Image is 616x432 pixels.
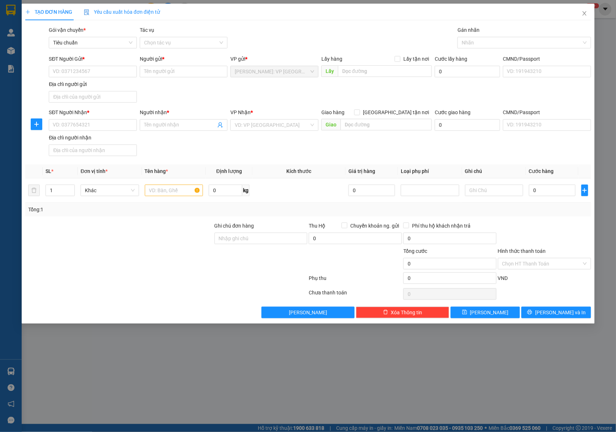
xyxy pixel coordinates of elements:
[535,308,586,316] span: [PERSON_NAME] và In
[216,168,242,174] span: Định lượng
[30,118,42,130] button: plus
[457,27,480,33] label: Gán nhãn
[574,4,594,24] button: Close
[340,119,432,130] input: Dọc đường
[529,168,554,174] span: Cước hàng
[49,108,137,116] div: SĐT Người Nhận
[25,9,72,15] span: TẠO ĐƠN HÀNG
[53,37,133,48] span: Tiêu chuẩn
[465,185,523,196] input: Ghi Chú
[84,9,160,15] span: Yêu cầu xuất hóa đơn điện tử
[498,248,546,254] label: Hình thức thanh toán
[81,168,108,174] span: Đơn vị tính
[321,109,344,115] span: Giao hàng
[321,119,340,130] span: Giao
[308,274,403,287] div: Phụ thu
[309,223,325,229] span: Thu Hộ
[49,144,137,156] input: Địa chỉ của người nhận
[49,134,137,142] div: Địa chỉ người nhận
[235,66,314,77] span: Hồ Chí Minh: VP Quận Tân Bình
[230,55,318,63] div: VP gửi
[503,55,591,63] div: CMND/Passport
[435,66,500,77] input: Cước lấy hàng
[144,185,203,196] input: VD: Bàn, Ghế
[470,308,508,316] span: [PERSON_NAME]
[503,108,591,116] div: CMND/Passport
[321,65,338,77] span: Lấy
[25,9,30,14] span: plus
[286,168,311,174] span: Kích thước
[360,108,432,116] span: [GEOGRAPHIC_DATA] tận nơi
[581,185,588,196] button: plus
[435,119,500,131] input: Cước giao hàng
[582,187,588,193] span: plus
[140,27,154,33] label: Tác vụ
[347,222,402,230] span: Chuyển khoản ng. gửi
[356,307,449,318] button: deleteXóa Thông tin
[435,56,467,62] label: Cước lấy hàng
[242,185,250,196] span: kg
[140,108,228,116] div: Người nhận
[321,56,342,62] span: Lấy hàng
[348,185,395,196] input: 0
[435,109,470,115] label: Cước giao hàng
[398,164,462,178] th: Loại phụ phí
[403,248,427,254] span: Tổng cước
[84,9,90,15] img: icon
[451,307,520,318] button: save[PERSON_NAME]
[289,308,327,316] span: [PERSON_NAME]
[338,65,432,77] input: Dọc đường
[521,307,591,318] button: printer[PERSON_NAME] và In
[230,109,251,115] span: VP Nhận
[49,55,137,63] div: SĐT Người Gửi
[391,308,422,316] span: Xóa Thông tin
[261,307,355,318] button: [PERSON_NAME]
[214,233,307,244] input: Ghi chú đơn hàng
[308,289,403,301] div: Chưa thanh toán
[498,275,508,281] span: VND
[144,168,168,174] span: Tên hàng
[214,223,254,229] label: Ghi chú đơn hàng
[28,206,238,213] div: Tổng: 1
[409,222,473,230] span: Phí thu hộ khách nhận trả
[462,164,526,178] th: Ghi chú
[383,310,388,315] span: delete
[581,10,587,16] span: close
[348,168,375,174] span: Giá trị hàng
[31,121,42,127] span: plus
[527,310,532,315] span: printer
[400,55,432,63] span: Lấy tận nơi
[49,27,86,33] span: Gói vận chuyển
[462,310,467,315] span: save
[85,185,134,196] span: Khác
[28,185,40,196] button: delete
[140,55,228,63] div: Người gửi
[217,122,223,128] span: user-add
[49,91,137,103] input: Địa chỉ của người gửi
[49,80,137,88] div: Địa chỉ người gửi
[45,168,51,174] span: SL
